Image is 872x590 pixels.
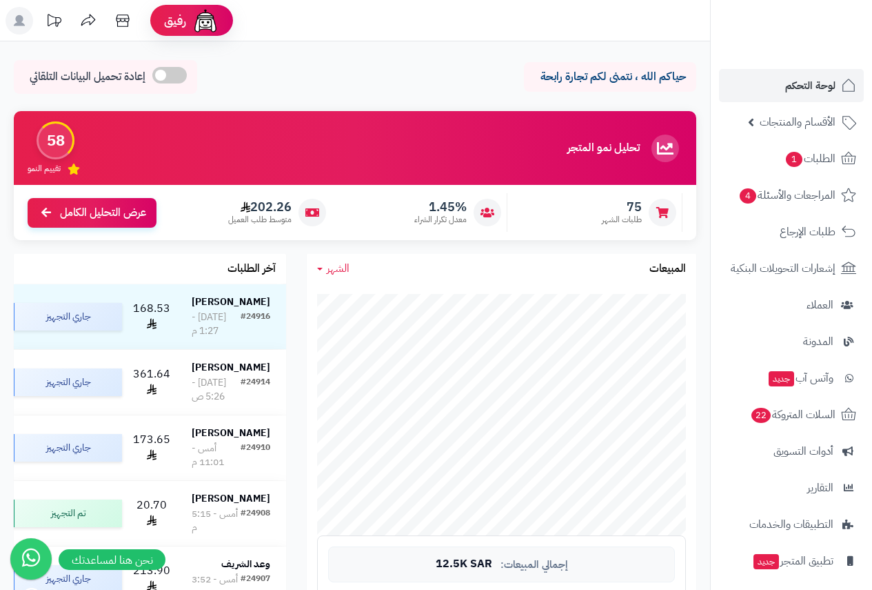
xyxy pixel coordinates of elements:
div: #24910 [241,442,270,469]
span: 22 [751,408,771,423]
span: 4 [740,188,756,204]
span: المدونة [803,332,833,351]
div: #24914 [241,376,270,404]
a: إشعارات التحويلات البنكية [719,252,864,285]
span: طلبات الإرجاع [780,222,835,242]
span: عرض التحليل الكامل [60,205,146,221]
div: أمس - 5:15 م [192,507,241,535]
span: إشعارات التحويلات البنكية [731,259,835,278]
span: لوحة التحكم [785,76,835,95]
strong: [PERSON_NAME] [192,360,270,375]
div: [DATE] - 1:27 م [192,311,241,338]
span: التقارير [807,478,833,498]
div: جاري التجهيز [12,368,122,396]
div: [DATE] - 5:26 ص [192,376,241,404]
a: المدونة [719,325,864,358]
span: الطلبات [784,149,835,168]
a: تحديثات المنصة [37,7,71,38]
div: #24916 [241,311,270,338]
strong: [PERSON_NAME] [192,426,270,440]
h3: المبيعات [649,263,686,275]
h3: تحليل نمو المتجر [567,142,640,155]
span: 202.26 [228,199,292,215]
a: التقارير [719,471,864,504]
strong: [PERSON_NAME] [192,491,270,506]
span: طلبات الشهر [602,214,642,226]
span: الشهر [327,260,349,277]
a: السلات المتروكة22 [719,398,864,431]
span: جديد [753,554,779,569]
span: إجمالي المبيعات: [500,559,568,571]
a: لوحة التحكم [719,69,864,102]
td: 173.65 [128,415,176,480]
p: حياكم الله ، نتمنى لكم تجارة رابحة [534,69,686,85]
span: تقييم النمو [28,163,61,175]
div: جاري التجهيز [12,303,122,331]
span: 1.45% [414,199,467,215]
div: تم التجهيز [12,500,122,527]
td: 168.53 [128,284,176,349]
a: أدوات التسويق [719,435,864,468]
a: الطلبات1 [719,142,864,175]
span: التطبيقات والخدمات [749,515,833,534]
span: متوسط طلب العميل [228,214,292,226]
div: جاري التجهيز [12,434,122,462]
span: أدوات التسويق [773,442,833,461]
td: 20.70 [128,481,176,546]
span: رفيق [164,12,186,29]
span: 1 [786,152,802,167]
strong: وعد الشريف [221,557,270,571]
span: الأقسام والمنتجات [760,112,835,132]
a: وآتس آبجديد [719,362,864,395]
img: ai-face.png [192,7,219,35]
span: 12.5K SAR [436,558,492,571]
strong: [PERSON_NAME] [192,295,270,309]
span: تطبيق المتجر [752,551,833,571]
span: السلات المتروكة [750,405,835,424]
div: أمس - 11:01 م [192,442,241,469]
span: إعادة تحميل البيانات التلقائي [30,69,145,85]
a: العملاء [719,288,864,322]
td: 361.64 [128,350,176,415]
span: المراجعات والأسئلة [738,186,835,205]
span: جديد [769,371,794,386]
a: التطبيقات والخدمات [719,508,864,541]
span: العملاء [807,295,833,315]
a: المراجعات والأسئلة4 [719,179,864,212]
div: #24908 [241,507,270,535]
a: الشهر [317,261,349,277]
a: طلبات الإرجاع [719,215,864,248]
a: عرض التحليل الكامل [28,198,156,228]
span: وآتس آب [767,368,833,388]
span: معدل تكرار الشراء [414,214,467,226]
span: 75 [602,199,642,215]
h3: آخر الطلبات [227,263,276,275]
a: تطبيق المتجرجديد [719,544,864,578]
